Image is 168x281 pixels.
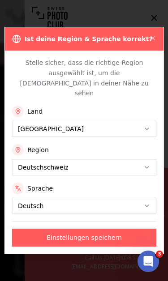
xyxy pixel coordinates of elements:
[12,58,156,98] p: Stelle sicher, dass die richtige Region ausgewählt ist, um die [DEMOGRAPHIC_DATA] in deiner Nähe ...
[27,184,52,193] label: Sprache
[24,34,152,43] h3: Ist deine Region & Sprache korrekt?
[156,251,163,258] span: 3
[138,251,159,272] iframe: Intercom live chat
[12,229,156,247] button: Einstellungen speichern
[27,107,42,116] label: Land
[27,145,48,154] label: Region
